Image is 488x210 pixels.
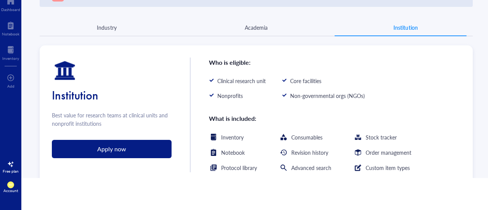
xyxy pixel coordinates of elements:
[290,77,321,85] div: Core facilities
[221,164,257,172] div: Protocol library
[290,91,365,100] div: Non-governmental orgs (NGOs)
[393,23,417,32] div: Institution
[1,7,20,12] div: Dashboard
[217,91,243,100] div: Nonprofits
[7,84,14,88] div: Add
[366,133,397,141] div: Stock tracker
[291,133,323,141] div: Consumables
[2,56,19,61] div: Inventory
[209,58,323,67] div: Who is eligible:
[3,188,18,193] div: Account
[3,169,19,173] div: Free plan
[217,77,266,85] div: Clinical research unit
[52,140,172,158] a: Apply now
[2,32,19,36] div: Notebook
[2,44,19,61] a: Inventory
[2,19,19,36] a: Notebook
[97,23,116,32] div: Industry
[221,133,244,141] div: Inventory
[209,114,416,123] div: What is included:
[221,148,245,157] div: Notebook
[291,148,328,157] div: Revision history
[291,164,331,172] div: Advanced search
[366,164,410,172] div: Custom item types
[245,23,268,32] div: Academia
[97,144,126,154] div: Apply now
[366,148,411,157] div: Order management
[9,183,13,186] span: MF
